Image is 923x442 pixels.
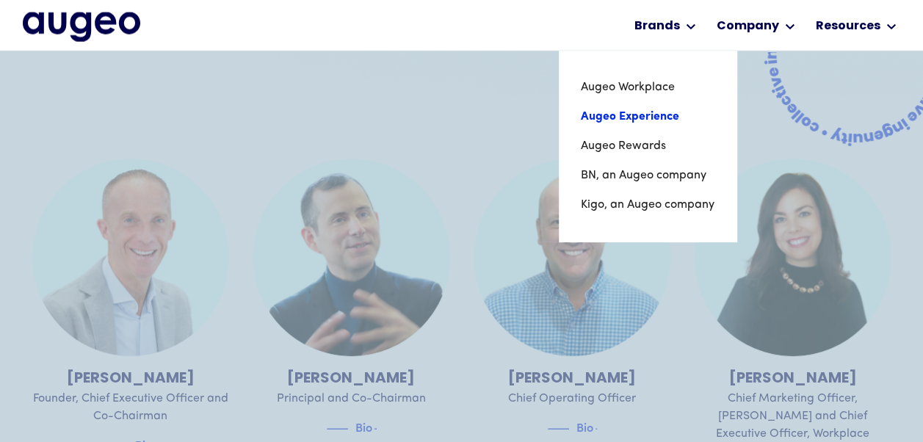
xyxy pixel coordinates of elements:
[23,12,140,41] img: Augeo's full logo in midnight blue.
[634,18,680,35] div: Brands
[717,18,779,35] div: Company
[581,131,714,161] a: Augeo Rewards
[559,51,736,242] nav: Brands
[581,102,714,131] a: Augeo Experience
[581,73,714,102] a: Augeo Workplace
[23,12,140,41] a: home
[581,190,714,220] a: Kigo, an Augeo company
[581,161,714,190] a: BN, an Augeo company
[816,18,880,35] div: Resources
